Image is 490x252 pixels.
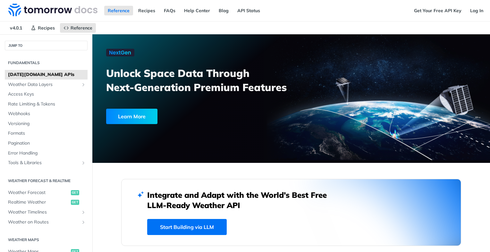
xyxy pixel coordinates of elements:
a: Access Keys [5,89,88,99]
a: Weather TimelinesShow subpages for Weather Timelines [5,207,88,217]
a: Reference [104,6,133,15]
a: Tools & LibrariesShow subpages for Tools & Libraries [5,158,88,168]
a: Realtime Weatherget [5,197,88,207]
span: get [71,200,79,205]
a: Pagination [5,139,88,148]
a: Rate Limiting & Tokens [5,99,88,109]
button: JUMP TO [5,41,88,50]
a: API Status [234,6,264,15]
a: Webhooks [5,109,88,119]
h2: Weather Forecast & realtime [5,178,88,184]
button: Show subpages for Weather Data Layers [81,82,86,87]
span: Access Keys [8,91,86,97]
h3: Unlock Space Data Through Next-Generation Premium Features [106,66,298,94]
button: Show subpages for Tools & Libraries [81,160,86,165]
a: [DATE][DOMAIN_NAME] APIs [5,70,88,80]
span: Weather Timelines [8,209,79,215]
a: Versioning [5,119,88,129]
button: Show subpages for Weather Timelines [81,210,86,215]
a: Weather Forecastget [5,188,88,197]
a: Error Handling [5,148,88,158]
a: Weather on RoutesShow subpages for Weather on Routes [5,217,88,227]
span: Weather on Routes [8,219,79,225]
a: Recipes [27,23,58,33]
a: Weather Data LayersShow subpages for Weather Data Layers [5,80,88,89]
a: Blog [215,6,232,15]
a: Log In [467,6,487,15]
a: Recipes [135,6,159,15]
img: NextGen [106,49,134,56]
h2: Fundamentals [5,60,88,66]
button: Show subpages for Weather on Routes [81,220,86,225]
a: Reference [60,23,96,33]
a: Start Building via LLM [147,219,227,235]
span: v4.0.1 [6,23,26,33]
span: Versioning [8,121,86,127]
img: Tomorrow.io Weather API Docs [8,4,97,16]
a: Formats [5,129,88,138]
span: Reference [71,25,92,31]
span: Error Handling [8,150,86,156]
span: [DATE][DOMAIN_NAME] APIs [8,71,86,78]
a: Get Your Free API Key [410,6,465,15]
span: Rate Limiting & Tokens [8,101,86,107]
span: Tools & Libraries [8,160,79,166]
h2: Weather Maps [5,237,88,243]
h2: Integrate and Adapt with the World’s Best Free LLM-Ready Weather API [147,190,336,210]
span: get [71,190,79,195]
a: FAQs [160,6,179,15]
span: Recipes [38,25,55,31]
div: Learn More [106,109,157,124]
span: Weather Forecast [8,189,69,196]
span: Webhooks [8,111,86,117]
span: Pagination [8,140,86,147]
span: Realtime Weather [8,199,69,206]
a: Help Center [181,6,214,15]
a: Learn More [106,109,260,124]
span: Formats [8,130,86,137]
span: Weather Data Layers [8,81,79,88]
